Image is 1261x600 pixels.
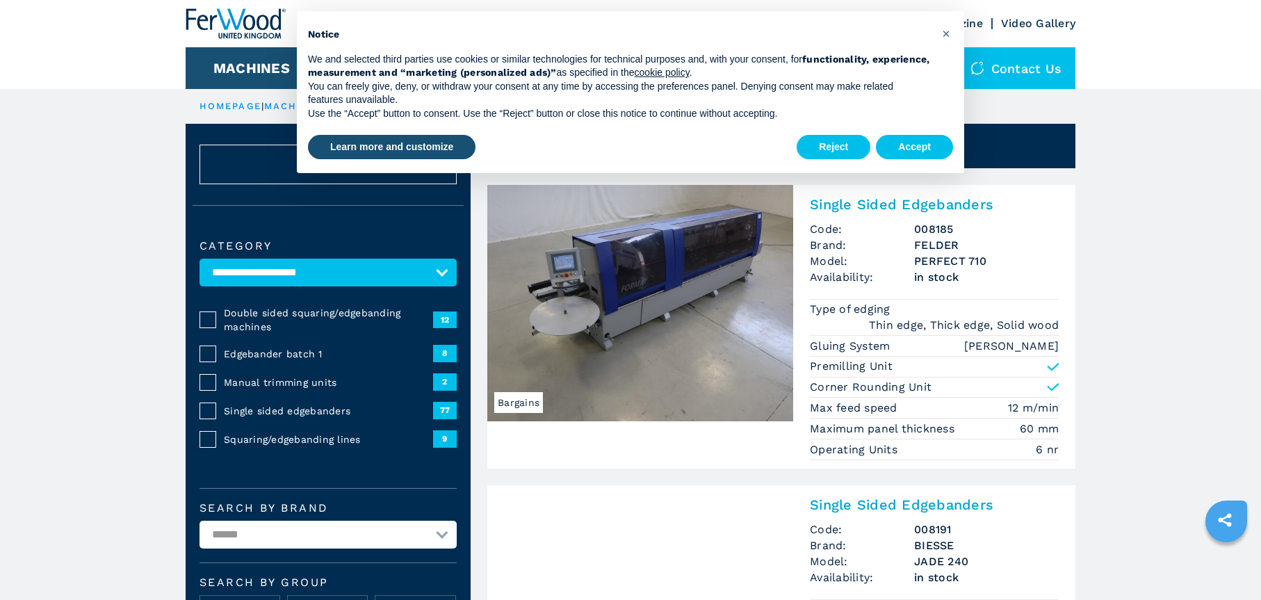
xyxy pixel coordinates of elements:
[797,135,870,160] button: Reject
[308,107,931,121] p: Use the “Accept” button to consent. Use the “Reject” button or close this notice to continue with...
[810,237,914,253] span: Brand:
[810,442,901,457] p: Operating Units
[810,400,901,416] p: Max feed speed
[264,101,324,111] a: machines
[957,47,1076,89] div: Contact us
[200,101,261,111] a: HOMEPAGE
[810,253,914,269] span: Model:
[308,28,931,42] h2: Notice
[935,22,957,44] button: Close this notice
[810,553,914,569] span: Model:
[433,373,457,390] span: 2
[200,577,457,588] span: Search by group
[970,61,984,75] img: Contact us
[810,496,1059,513] h2: Single Sided Edgebanders
[494,392,543,413] span: Bargains
[810,380,931,395] p: Corner Rounding Unit
[810,269,914,285] span: Availability:
[810,302,894,317] p: Type of edging
[200,503,457,514] label: Search by brand
[1001,17,1075,30] a: Video Gallery
[224,306,433,334] span: Double sided squaring/edgebanding machines
[433,430,457,447] span: 9
[261,101,264,111] span: |
[914,221,1059,237] h3: 008185
[308,54,930,79] strong: functionality, experience, measurement and “marketing (personalized ads)”
[224,404,433,418] span: Single sided edgebanders
[224,375,433,389] span: Manual trimming units
[308,53,931,80] p: We and selected third parties use cookies or similar technologies for technical purposes and, wit...
[1020,421,1059,437] em: 60 mm
[433,402,457,419] span: 77
[810,537,914,553] span: Brand:
[810,339,894,354] p: Gluing System
[487,185,793,421] img: Single Sided Edgebanders FELDER PERFECT 710
[433,345,457,362] span: 8
[810,569,914,585] span: Availability:
[914,521,1059,537] h3: 008191
[200,145,457,184] button: ResetCancel
[224,432,433,446] span: Squaring/edgebanding lines
[914,269,1059,285] span: in stock
[869,317,1059,333] em: Thin edge, Thick edge, Solid wood
[942,25,950,42] span: ×
[914,537,1059,553] h3: BIESSE
[186,8,286,39] img: Ferwood
[810,196,1059,213] h2: Single Sided Edgebanders
[914,253,1059,269] h3: PERFECT 710
[876,135,953,160] button: Accept
[964,338,1059,354] em: [PERSON_NAME]
[308,80,931,107] p: You can freely give, deny, or withdraw your consent at any time by accessing the preferences pane...
[1207,503,1242,537] a: sharethis
[810,221,914,237] span: Code:
[1036,441,1059,457] em: 6 nr
[810,521,914,537] span: Code:
[1008,400,1059,416] em: 12 m/min
[914,553,1059,569] h3: JADE 240
[213,60,290,76] button: Machines
[308,135,475,160] button: Learn more and customize
[635,67,690,78] a: cookie policy
[200,241,457,252] label: Category
[914,237,1059,253] h3: FELDER
[224,347,433,361] span: Edgebander batch 1
[433,311,457,328] span: 12
[810,421,958,437] p: Maximum panel thickness
[810,359,893,374] p: Premilling Unit
[914,569,1059,585] span: in stock
[487,185,1075,469] a: Single Sided Edgebanders FELDER PERFECT 710BargainsSingle Sided EdgebandersCode:008185Brand:FELDE...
